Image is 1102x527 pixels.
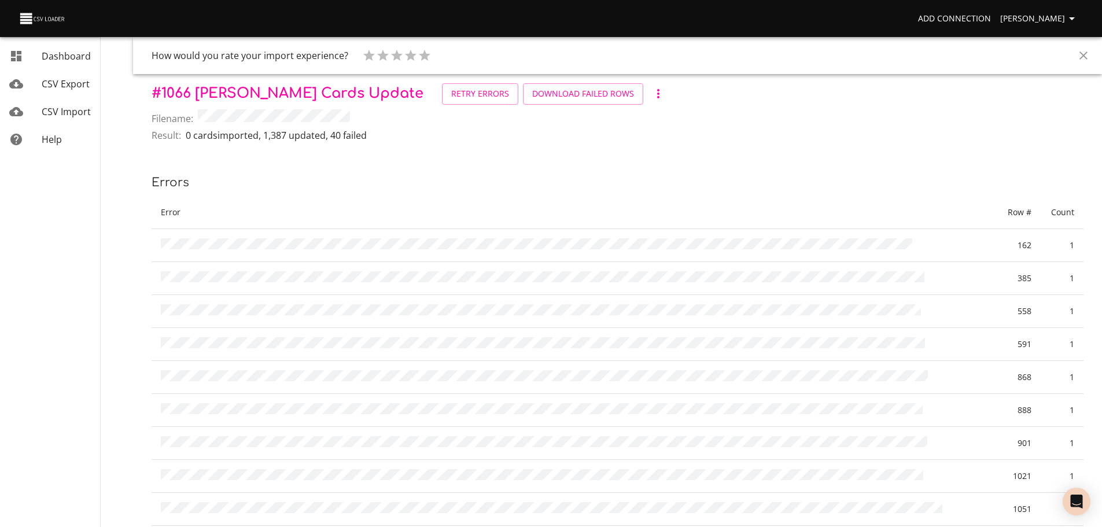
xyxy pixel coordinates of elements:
button: [PERSON_NAME] [996,8,1083,30]
span: Retry Errors [451,87,509,101]
td: 1 [1041,328,1083,361]
td: 591 [998,328,1041,361]
th: Count [1041,196,1083,229]
span: Help [42,133,62,146]
h6: How would you rate your import experience? [152,47,348,64]
span: Filename: [152,112,193,126]
td: 558 [998,295,1041,328]
span: [PERSON_NAME] [1000,12,1079,26]
a: Add Connection [913,8,996,30]
img: CSV Loader [19,10,67,27]
td: 1 [1041,493,1083,526]
td: 1 [1041,394,1083,427]
button: Close [1070,42,1097,69]
td: 1 [1041,460,1083,493]
td: 901 [998,427,1041,460]
td: 868 [998,361,1041,394]
td: 162 [998,229,1041,262]
td: 888 [998,394,1041,427]
td: 1 [1041,229,1083,262]
div: Open Intercom Messenger [1063,488,1090,515]
p: 0 cards imported , 1,387 updated , 40 failed [186,128,367,142]
td: 1 [1041,295,1083,328]
td: 1 [1041,262,1083,295]
th: Error [152,196,998,229]
span: # 1066 [PERSON_NAME] Cards Update [152,86,423,101]
td: 1 [1041,427,1083,460]
button: Download Failed Rows [523,83,643,105]
span: Result: [152,128,181,142]
th: Row # [998,196,1041,229]
span: CSV Import [42,105,91,118]
span: Errors [152,176,189,189]
td: 385 [998,262,1041,295]
span: CSV Export [42,78,90,90]
span: Dashboard [42,50,91,62]
span: Download Failed Rows [532,87,634,101]
td: 1021 [998,460,1041,493]
td: 1051 [998,493,1041,526]
td: 1 [1041,361,1083,394]
a: Retry Errors [442,83,518,105]
span: Add Connection [918,12,991,26]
